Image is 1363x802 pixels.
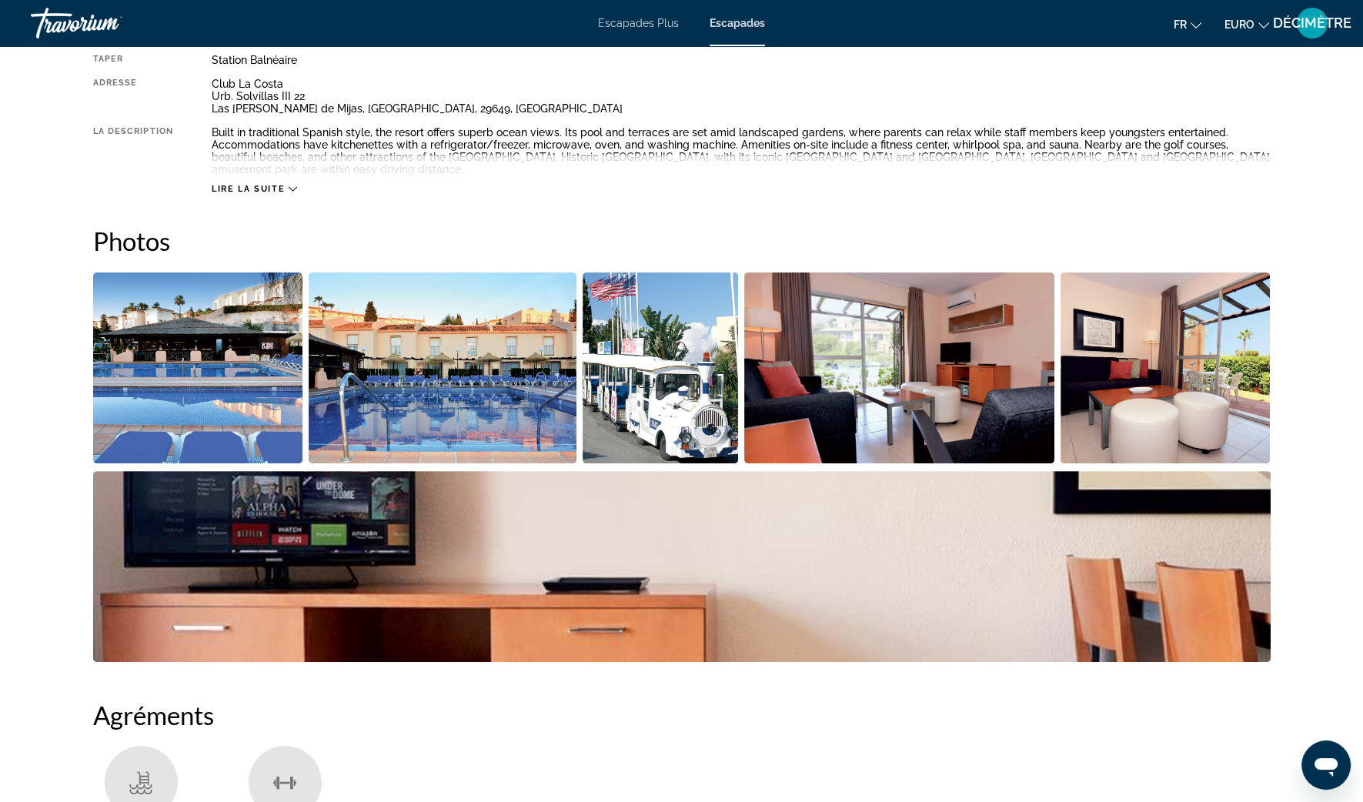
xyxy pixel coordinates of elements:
button: Open full-screen image slider [1061,272,1271,464]
button: Lire la suite [212,183,297,195]
button: Open full-screen image slider [583,272,739,464]
div: Built in traditional Spanish style, the resort offers superb ocean views. Its pool and terraces a... [212,126,1271,175]
div: Club La Costa Urb. Solvillas III 22 Las [PERSON_NAME] de Mijas, [GEOGRAPHIC_DATA], 29649, [GEOGRA... [212,78,1271,115]
span: Fr [1174,18,1187,31]
h2: Agréments [93,700,1271,730]
span: EURO [1224,18,1254,31]
a: Escapades [710,17,765,29]
a: Escapades Plus [598,17,679,29]
div: Station balnéaire [212,54,1271,66]
div: La description [93,126,173,175]
span: DÉCIMÈTRE [1273,15,1351,31]
div: Taper [93,54,173,66]
button: Open full-screen image slider [309,272,576,464]
div: Adresse [93,78,173,115]
h2: Photos [93,226,1271,256]
span: Lire la suite [212,184,285,194]
button: Open full-screen image slider [744,272,1054,464]
button: Menu utilisateur [1292,7,1332,39]
a: Travorium [31,3,185,43]
button: Open full-screen image slider [93,470,1271,663]
button: Changer de devise [1224,13,1269,35]
button: Open full-screen image slider [93,272,303,464]
button: Changer la langue [1174,13,1201,35]
iframe: Bouton de lancement de la fenêtre de messagerie [1301,740,1351,790]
